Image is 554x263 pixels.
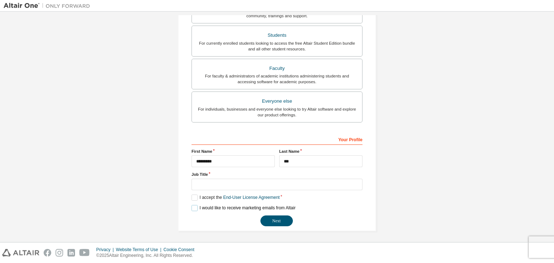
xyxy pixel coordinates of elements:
div: Cookie Consent [163,247,198,253]
label: Job Title [192,171,362,177]
div: Your Profile [192,133,362,145]
button: Next [260,215,293,226]
label: I would like to receive marketing emails from Altair [192,205,295,211]
div: Website Terms of Use [116,247,163,253]
img: youtube.svg [79,249,90,257]
label: I accept the [192,195,280,201]
div: Everyone else [196,96,358,106]
img: facebook.svg [44,249,51,257]
div: Privacy [96,247,116,253]
div: Students [196,30,358,40]
img: altair_logo.svg [2,249,39,257]
div: Faculty [196,63,358,73]
p: © 2025 Altair Engineering, Inc. All Rights Reserved. [96,253,199,259]
img: linkedin.svg [67,249,75,257]
a: End-User License Agreement [223,195,280,200]
div: For individuals, businesses and everyone else looking to try Altair software and explore our prod... [196,106,358,118]
img: instagram.svg [56,249,63,257]
img: Altair One [4,2,94,9]
label: Last Name [279,148,362,154]
label: First Name [192,148,275,154]
div: For faculty & administrators of academic institutions administering students and accessing softwa... [196,73,358,85]
div: For currently enrolled students looking to access the free Altair Student Edition bundle and all ... [196,40,358,52]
